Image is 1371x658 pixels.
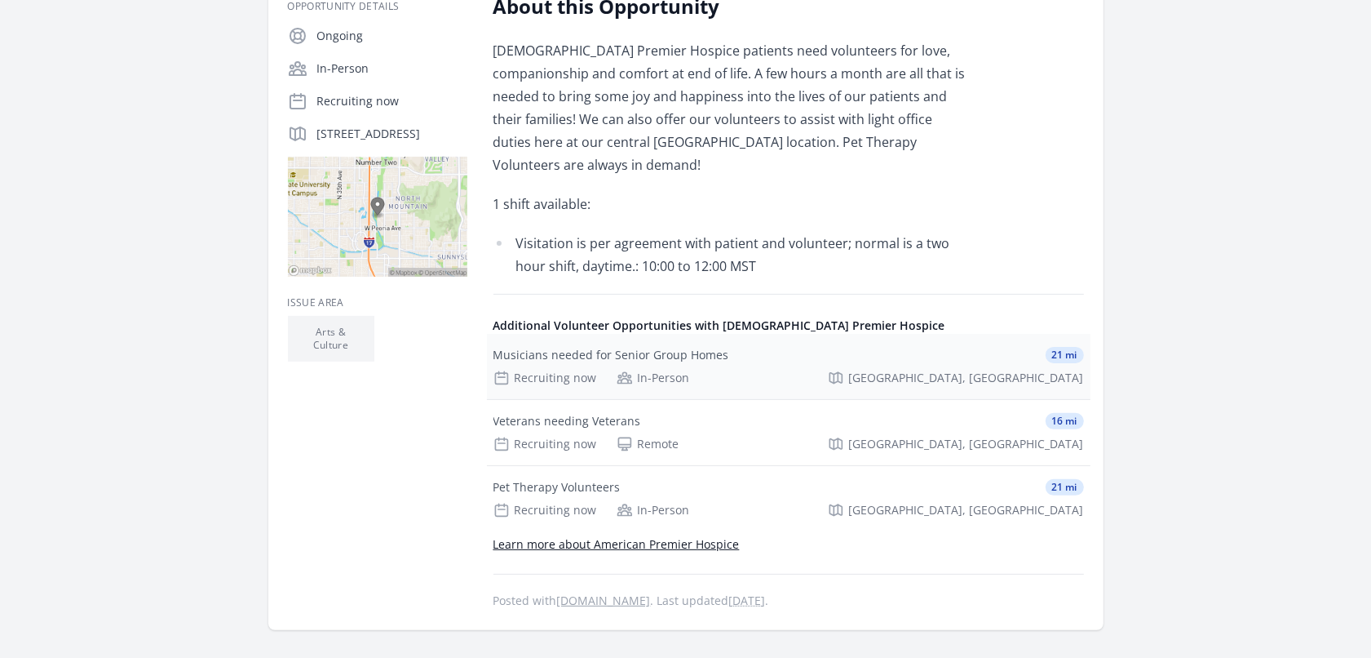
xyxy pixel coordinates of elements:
[317,93,467,109] p: Recruiting now
[317,28,467,44] p: Ongoing
[317,60,467,77] p: In-Person
[493,436,597,452] div: Recruiting now
[317,126,467,142] p: [STREET_ADDRESS]
[493,193,971,216] p: 1 shift available:
[493,232,971,278] li: Visitation is per agreement with patient and volunteer; normal is a two hour shift, daytime.: 10:...
[493,318,1084,334] h4: Additional Volunteer Opportunities with [DEMOGRAPHIC_DATA] Premier Hospice
[487,400,1090,465] a: Veterans needing Veterans 16 mi Recruiting now Remote [GEOGRAPHIC_DATA], [GEOGRAPHIC_DATA]
[493,502,597,518] div: Recruiting now
[493,479,621,496] div: Pet Therapy Volunteers
[617,370,690,386] div: In-Person
[849,502,1084,518] span: [GEOGRAPHIC_DATA], [GEOGRAPHIC_DATA]
[493,413,641,429] div: Veterans needing Veterans
[487,334,1090,399] a: Musicians needed for Senior Group Homes 21 mi Recruiting now In-Person [GEOGRAPHIC_DATA], [GEOGRA...
[493,594,1084,607] p: Posted with . Last updated .
[288,316,374,362] li: Arts & Culture
[493,347,729,363] div: Musicians needed for Senior Group Homes
[288,296,467,309] h3: Issue area
[1046,347,1084,363] span: 21 mi
[1046,413,1084,429] span: 16 mi
[849,370,1084,386] span: [GEOGRAPHIC_DATA], [GEOGRAPHIC_DATA]
[617,436,679,452] div: Remote
[557,593,651,608] a: [DOMAIN_NAME]
[493,536,740,552] a: Learn more about American Premier Hospice
[729,593,766,608] abbr: Tue, Sep 9, 2025 3:48 PM
[1046,479,1084,496] span: 21 mi
[617,502,690,518] div: In-Person
[487,466,1090,531] a: Pet Therapy Volunteers 21 mi Recruiting now In-Person [GEOGRAPHIC_DATA], [GEOGRAPHIC_DATA]
[493,39,971,176] p: [DEMOGRAPHIC_DATA] Premier Hospice patients need volunteers for love, companionship and comfort a...
[849,436,1084,452] span: [GEOGRAPHIC_DATA], [GEOGRAPHIC_DATA]
[493,370,597,386] div: Recruiting now
[288,157,467,277] img: Map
